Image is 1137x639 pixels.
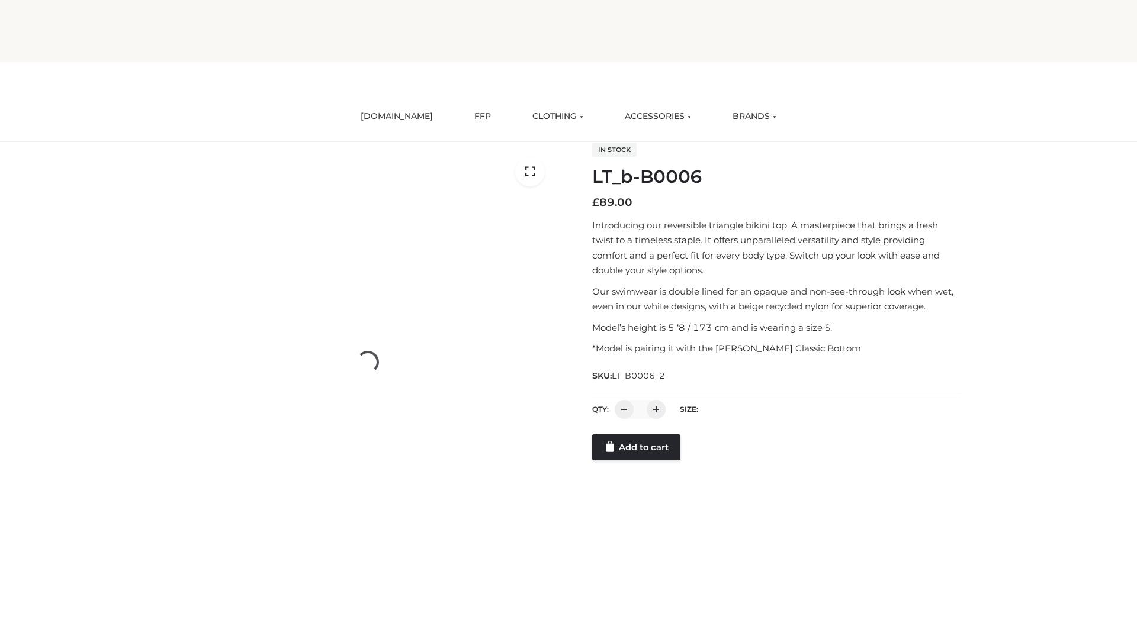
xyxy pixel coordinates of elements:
a: ACCESSORIES [616,104,700,130]
h1: LT_b-B0006 [592,166,961,188]
span: In stock [592,143,637,157]
a: BRANDS [724,104,785,130]
p: Model’s height is 5 ‘8 / 173 cm and is wearing a size S. [592,320,961,335]
span: SKU: [592,369,666,383]
a: [DOMAIN_NAME] [352,104,442,130]
a: CLOTHING [523,104,592,130]
span: £ [592,196,599,209]
bdi: 89.00 [592,196,632,209]
span: LT_B0006_2 [612,370,665,381]
label: QTY: [592,405,609,414]
p: Introducing our reversible triangle bikini top. A masterpiece that brings a fresh twist to a time... [592,218,961,278]
p: *Model is pairing it with the [PERSON_NAME] Classic Bottom [592,341,961,356]
p: Our swimwear is double lined for an opaque and non-see-through look when wet, even in our white d... [592,284,961,314]
label: Size: [680,405,698,414]
a: FFP [465,104,500,130]
a: Add to cart [592,434,680,460]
